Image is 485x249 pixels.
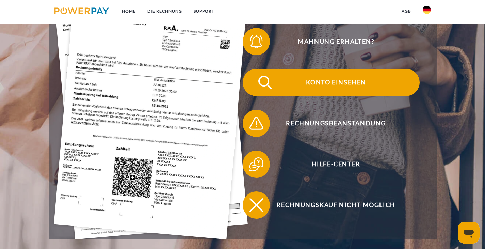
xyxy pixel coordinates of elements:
[458,222,480,244] iframe: Schaltfläche zum Öffnen des Messaging-Fensters
[243,28,420,55] button: Mahnung erhalten?
[248,156,265,173] img: qb_help.svg
[248,115,265,132] img: qb_warning.svg
[243,151,420,178] button: Hilfe-Center
[54,7,109,14] img: logo-powerpay.svg
[248,33,265,50] img: qb_bell.svg
[396,5,417,17] a: agb
[253,69,419,96] span: Konto einsehen
[116,5,142,17] a: Home
[253,28,419,55] span: Mahnung erhalten?
[243,191,420,219] button: Rechnungskauf nicht möglich
[253,110,419,137] span: Rechnungsbeanstandung
[243,110,420,137] button: Rechnungsbeanstandung
[248,197,265,214] img: qb_close.svg
[257,74,274,91] img: qb_search.svg
[423,6,431,14] img: de
[253,151,419,178] span: Hilfe-Center
[188,5,220,17] a: SUPPORT
[243,69,420,96] button: Konto einsehen
[142,5,188,17] a: DIE RECHNUNG
[253,191,419,219] span: Rechnungskauf nicht möglich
